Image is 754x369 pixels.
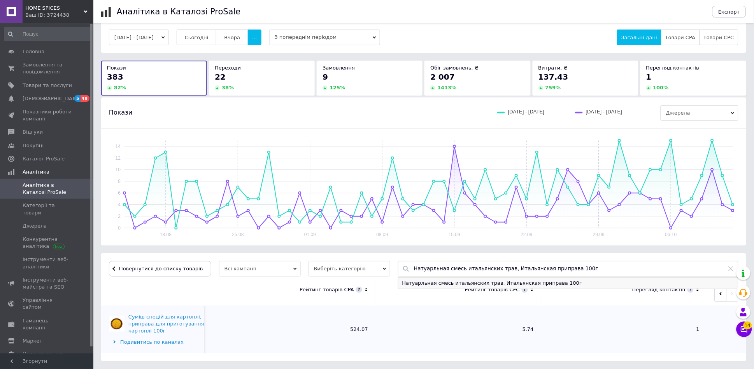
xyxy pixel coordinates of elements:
[23,82,72,89] span: Товари та послуги
[437,85,456,91] span: 1413 %
[538,65,568,71] span: Витрати, ₴
[398,278,738,289] div: Натуарльная смесь итальянских трав, Итальянская приправа 100г
[25,5,84,12] span: HOME SPICES
[23,142,44,149] span: Покупці
[109,30,169,45] button: [DATE] - [DATE]
[653,85,669,91] span: 100 %
[23,202,72,216] span: Категорії та товари
[661,30,700,45] button: Товари CPA
[665,232,677,237] text: 06.10
[621,35,657,40] span: Загальні дані
[593,232,605,237] text: 29.09
[23,182,72,196] span: Аналітика в Каталозі ProSale
[117,266,203,272] span: Повернутися до списку товарів
[118,225,121,231] text: 0
[449,232,460,237] text: 15.09
[74,95,81,102] span: 5
[743,319,752,327] span: 14
[118,214,121,219] text: 2
[545,85,561,91] span: 759 %
[269,30,380,45] span: З попереднім періодом
[4,27,92,41] input: Пошук
[23,256,72,270] span: Інструменти веб-аналітики
[23,236,72,250] span: Конкурентна аналітика
[215,65,241,71] span: Переходи
[23,317,72,331] span: Гаманець компанії
[23,338,42,345] span: Маркет
[118,190,121,196] text: 6
[309,261,390,277] span: Виберіть категорію
[665,35,695,40] span: Товари CPA
[661,105,738,121] span: Джерела
[109,339,208,346] div: Подивитись по каналах
[704,35,734,40] span: Товари CPC
[632,286,686,293] div: Перегляд контактів
[177,30,217,45] button: Сьогодні
[116,155,121,161] text: 12
[216,30,248,45] button: Вчора
[646,65,700,71] span: Перегляд контактів
[377,232,388,237] text: 08.09
[23,48,44,55] span: Головна
[323,65,355,71] span: Замовлення
[700,30,738,45] button: Товари CPC
[107,65,126,71] span: Покази
[252,35,257,40] span: ...
[538,72,568,82] span: 137.43
[646,72,652,82] span: 1
[430,65,479,71] span: Обіг замовлень, ₴
[219,261,301,277] span: Всі кампанії
[232,232,244,237] text: 25.08
[23,108,72,122] span: Показники роботи компанії
[712,6,747,17] button: Експорт
[248,30,261,45] button: ...
[117,7,240,16] h1: Аналітика в Каталозі ProSale
[116,167,121,172] text: 10
[160,232,172,237] text: 18.08
[617,30,661,45] button: Загальні дані
[23,223,47,230] span: Джерела
[109,261,211,277] button: Повернутися до списку товарів
[116,144,121,149] text: 14
[300,286,354,293] div: Рейтинг товарів CPA
[210,306,376,353] td: 524.07
[81,95,89,102] span: 48
[118,202,121,207] text: 4
[25,12,93,19] div: Ваш ID: 3724438
[185,35,209,40] span: Сьогодні
[23,297,72,311] span: Управління сайтом
[23,155,65,162] span: Каталог ProSale
[23,129,43,136] span: Відгуки
[23,169,49,176] span: Аналітика
[222,85,234,91] span: 38 %
[304,232,316,237] text: 01.09
[215,72,226,82] span: 22
[128,313,208,335] div: Суміш спецій для картоплі, приправа для приготування картоплі 100г
[330,85,345,91] span: 125 %
[465,286,520,293] div: Рейтинг товарів CPC
[23,61,72,75] span: Замовлення та повідомлення
[114,85,126,91] span: 82 %
[23,351,62,358] span: Налаштування
[430,72,455,82] span: 2 007
[323,72,328,82] span: 9
[719,9,740,15] span: Експорт
[118,179,121,184] text: 8
[736,322,752,337] button: Чат з покупцем14
[521,232,533,237] text: 22.09
[109,108,132,117] span: Покази
[542,306,707,353] td: 1
[109,316,124,332] img: Суміш спецій для картоплі, приправа для приготування картоплі 100г
[414,261,734,276] input: Пошук за назвою позиції, артикулу, пошуковими запитами
[23,95,80,102] span: [DEMOGRAPHIC_DATA]
[376,306,542,353] td: 5.74
[224,35,240,40] span: Вчора
[23,277,72,291] span: Інструменти веб-майстра та SEO
[107,72,123,82] span: 383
